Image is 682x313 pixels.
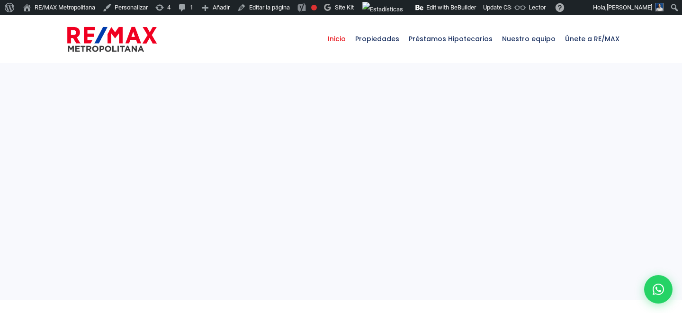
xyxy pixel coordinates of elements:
[362,2,403,17] img: Visitas de 48 horas. Haz clic para ver más estadísticas del sitio.
[560,15,624,63] a: Únete a RE/MAX
[350,25,404,53] span: Propiedades
[560,25,624,53] span: Únete a RE/MAX
[67,15,157,63] a: RE/MAX Metropolitana
[404,15,497,63] a: Préstamos Hipotecarios
[607,4,652,11] span: [PERSON_NAME]
[497,25,560,53] span: Nuestro equipo
[67,25,157,54] img: remax-metropolitana-logo
[350,15,404,63] a: Propiedades
[404,25,497,53] span: Préstamos Hipotecarios
[311,5,317,10] div: Frase clave objetivo no establecida
[323,15,350,63] a: Inicio
[323,25,350,53] span: Inicio
[497,15,560,63] a: Nuestro equipo
[335,4,354,11] span: Site Kit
